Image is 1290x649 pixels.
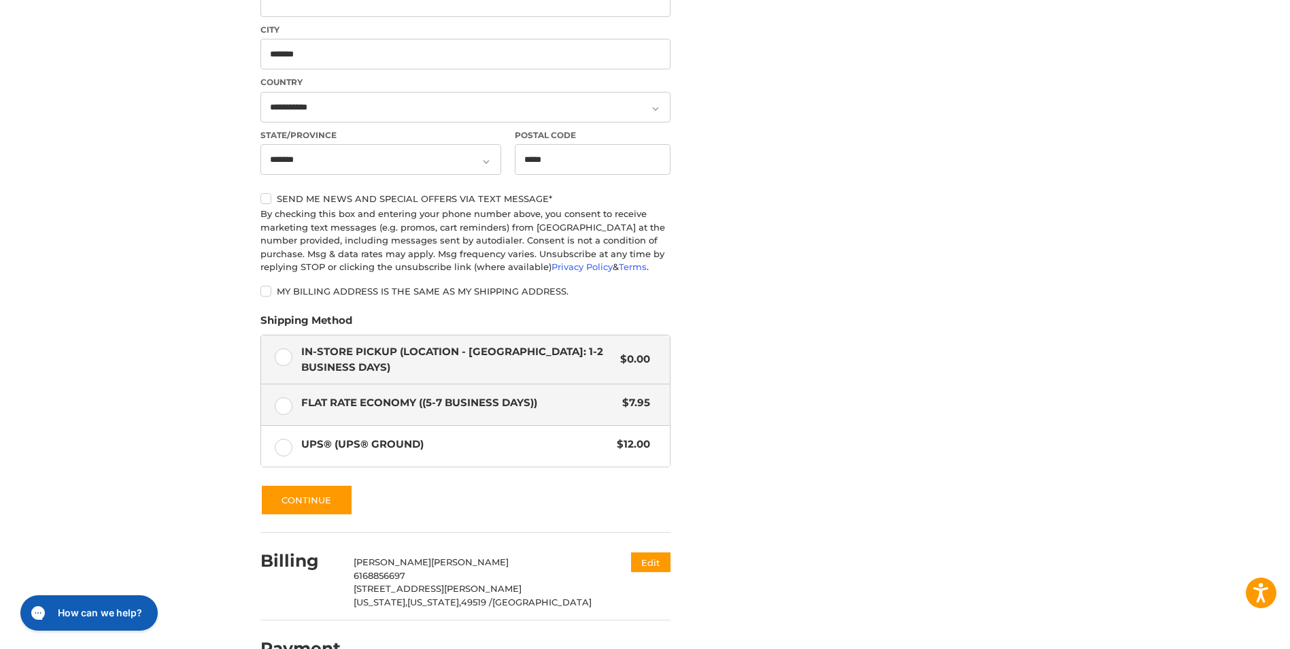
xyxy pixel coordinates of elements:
span: [US_STATE], [407,597,461,608]
span: [STREET_ADDRESS][PERSON_NAME] [354,583,522,594]
button: Continue [260,484,353,516]
span: 49519 / [461,597,492,608]
span: UPS® (UPS® Ground) [301,437,611,452]
span: [PERSON_NAME] [354,556,431,567]
span: [US_STATE], [354,597,407,608]
a: Privacy Policy [551,261,613,272]
label: State/Province [260,129,501,142]
button: Edit [631,552,671,572]
span: [GEOGRAPHIC_DATA] [492,597,592,608]
h2: Billing [260,550,340,571]
span: In-Store Pickup (Location - [GEOGRAPHIC_DATA]: 1-2 BUSINESS DAYS) [301,344,614,375]
span: $7.95 [615,395,650,411]
label: City [260,24,671,36]
legend: Shipping Method [260,313,352,335]
span: [PERSON_NAME] [431,556,509,567]
div: By checking this box and entering your phone number above, you consent to receive marketing text ... [260,207,671,274]
span: 6168856697 [354,570,405,581]
span: Flat Rate Economy ((5-7 Business Days)) [301,395,616,411]
label: Send me news and special offers via text message* [260,193,671,204]
label: Postal Code [515,129,671,142]
a: Terms [619,261,647,272]
label: My billing address is the same as my shipping address. [260,286,671,297]
span: $0.00 [613,352,650,367]
iframe: Gorgias live chat messenger [14,590,162,635]
label: Country [260,76,671,88]
span: $12.00 [610,437,650,452]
